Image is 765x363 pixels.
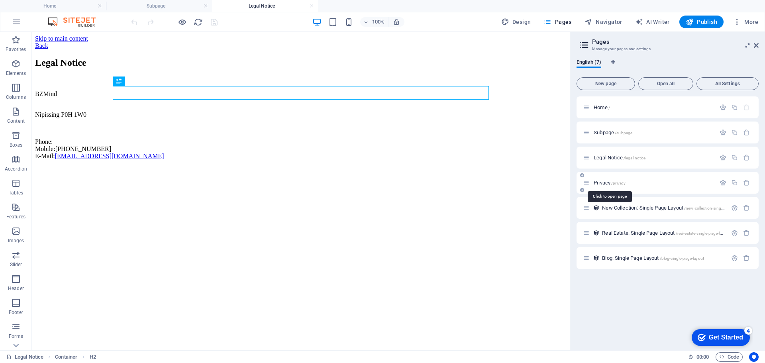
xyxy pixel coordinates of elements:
div: Language Tabs [577,59,759,74]
span: /new-collection-single-page-layout [684,206,747,210]
span: Click to open page [594,155,645,161]
div: Privacy/privacy [591,180,716,185]
div: Settings [731,204,738,211]
div: Settings [720,179,726,186]
div: Real Estate: Single Page Layout/real-estate-single-page-layout [600,230,727,235]
span: AI Writer [635,18,670,26]
div: This layout is used as a template for all items (e.g. a blog post) of this collection. The conten... [593,230,600,236]
div: 4 [59,2,67,10]
button: New page [577,77,635,90]
span: New page [580,81,632,86]
span: All Settings [700,81,755,86]
div: This layout is used as a template for all items (e.g. a blog post) of this collection. The conten... [593,255,600,261]
h6: Session time [688,352,709,362]
span: Publish [686,18,717,26]
span: Privacy [594,180,626,186]
a: Click to cancel selection. Double-click to open Pages [6,352,43,362]
span: More [733,18,758,26]
i: Reload page [194,18,203,27]
span: Subpage [594,130,632,135]
h6: 100% [372,17,385,27]
div: The startpage cannot be deleted [743,104,750,111]
div: Settings [720,154,726,161]
div: Design (Ctrl+Alt+Y) [498,16,534,28]
span: /legal-notice [624,156,646,160]
button: 100% [360,17,388,27]
nav: breadcrumb [55,352,96,362]
h2: Pages [592,38,759,45]
div: New Collection: Single Page Layout/new-collection-single-page-layout [600,205,727,210]
div: Remove [743,129,750,136]
button: Open all [638,77,693,90]
button: Publish [679,16,724,28]
button: More [730,16,761,28]
div: Remove [743,179,750,186]
span: /subpage [615,131,632,135]
div: Blog: Single Page Layout/blog-single-page-layout [600,255,727,261]
div: Legal Notice/legal-notice [591,155,716,160]
button: reload [193,17,203,27]
p: Accordion [5,166,27,172]
div: Remove [743,230,750,236]
button: Pages [540,16,575,28]
span: /real-estate-single-page-layout [676,231,730,235]
span: English (7) [577,57,601,69]
h3: Manage your pages and settings [592,45,743,53]
a: [EMAIL_ADDRESS][DOMAIN_NAME] [23,121,132,128]
p: Columns [6,94,26,100]
span: 00 00 [696,352,709,362]
span: Click to open page [594,104,610,110]
div: Home/ [591,105,716,110]
p: Features [6,214,25,220]
a: Skip to main content [3,3,56,10]
p: Tables [9,190,23,196]
p: Footer [9,309,23,316]
span: / [608,106,610,110]
div: Settings [731,255,738,261]
span: Design [501,18,531,26]
div: Remove [743,255,750,261]
div: Settings [720,104,726,111]
button: Usercentrics [749,352,759,362]
button: Design [498,16,534,28]
div: Duplicate [731,129,738,136]
div: Remove [743,204,750,211]
img: Editor Logo [46,17,106,27]
button: Code [716,352,743,362]
p: Images [8,237,24,244]
h4: Subpage [106,2,212,10]
div: Get Started 4 items remaining, 20% complete [6,4,65,21]
p: Content [7,118,25,124]
span: Click to open page [602,255,704,261]
button: Navigator [581,16,626,28]
p: Elements [6,70,26,77]
div: Get Started [24,9,58,16]
span: /privacy [611,181,626,185]
p: Favorites [6,46,26,53]
span: Navigator [585,18,622,26]
span: Click to open page [602,205,746,211]
button: All Settings [696,77,759,90]
div: Settings [731,230,738,236]
div: Remove [743,154,750,161]
div: Settings [720,129,726,136]
p: Header [8,285,24,292]
p: Forms [9,333,23,339]
span: Click to select. Double-click to edit [55,352,77,362]
div: This layout is used as a template for all items (e.g. a blog post) of this collection. The conten... [593,204,600,211]
span: Click to select. Double-click to edit [90,352,96,362]
span: Click to open page [602,230,730,236]
i: On resize automatically adjust zoom level to fit chosen device. [393,18,400,26]
button: AI Writer [632,16,673,28]
span: Open all [642,81,690,86]
span: : [702,354,703,360]
span: /blog-single-page-layout [660,256,704,261]
span: Code [719,352,739,362]
div: Duplicate [731,179,738,186]
p: Boxes [10,142,23,148]
div: Duplicate [731,154,738,161]
p: Slider [10,261,22,268]
h4: Legal Notice [212,2,318,10]
span: Pages [543,18,571,26]
div: Duplicate [731,104,738,111]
